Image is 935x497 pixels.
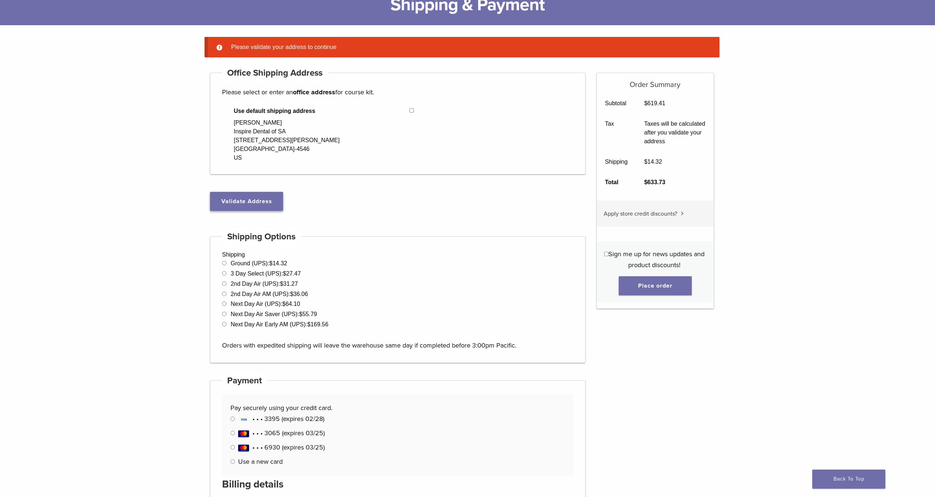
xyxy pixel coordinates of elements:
bdi: 169.56 [307,321,328,327]
div: Shipping [210,236,585,363]
li: Please validate your address to continue [228,43,708,52]
bdi: 14.32 [269,260,287,266]
span: $ [644,179,648,185]
button: Validate Address [210,192,283,211]
bdi: 14.32 [644,159,662,165]
th: Tax [597,114,636,152]
label: 2nd Day Air (UPS): [230,281,298,287]
td: Taxes will be calculated after you validate your address [636,114,714,152]
p: Pay securely using your credit card. [230,402,565,413]
strong: office address [293,88,335,96]
label: Next Day Air (UPS): [230,301,300,307]
span: Sign me up for news updates and product discounts! [608,250,705,269]
h4: Payment [222,372,267,390]
label: Next Day Air Early AM (UPS): [230,321,328,327]
span: Apply store credit discounts? [604,210,677,217]
p: Orders with expedited shipping will leave the warehouse same day if completed before 3:00pm Pacific. [222,329,573,351]
span: • • • 6930 (expires 03/25) [238,443,325,451]
span: $ [299,311,302,317]
label: Use a new card [238,458,283,466]
img: Visa [238,416,249,423]
p: Please select or enter an for course kit. [222,87,573,98]
span: $ [307,321,310,327]
img: caret.svg [681,212,684,215]
label: 3 Day Select (UPS): [230,270,301,277]
bdi: 633.73 [644,179,665,185]
span: • • • 3065 (expires 03/25) [238,429,325,437]
bdi: 619.41 [644,100,665,106]
a: Back To Top [812,470,885,489]
h4: Office Shipping Address [222,64,328,82]
th: Shipping [597,152,636,172]
span: $ [290,291,293,297]
span: $ [282,301,286,307]
span: $ [280,281,283,287]
span: • • • 3395 (expires 02/28) [238,415,324,423]
img: MasterCard [238,444,249,452]
label: Ground (UPS): [230,260,287,266]
bdi: 31.27 [280,281,298,287]
h4: Shipping Options [222,228,301,246]
span: $ [269,260,272,266]
span: $ [644,159,648,165]
bdi: 36.06 [290,291,308,297]
h3: Billing details [222,475,573,493]
label: Next Day Air Saver (UPS): [230,311,317,317]
span: $ [644,100,648,106]
div: [PERSON_NAME] Inspire Dental of SA [STREET_ADDRESS][PERSON_NAME] [GEOGRAPHIC_DATA]-4546 US [234,118,340,162]
input: Sign me up for news updates and product discounts! [604,252,608,256]
th: Subtotal [597,93,636,114]
h5: Order Summary [597,73,714,89]
span: Use default shipping address [234,107,409,115]
bdi: 55.79 [299,311,317,317]
bdi: 27.47 [283,270,301,277]
button: Place order [619,276,692,295]
bdi: 64.10 [282,301,300,307]
th: Total [597,172,636,193]
label: 2nd Day Air AM (UPS): [230,291,308,297]
img: MasterCard [238,430,249,437]
span: $ [283,270,286,277]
